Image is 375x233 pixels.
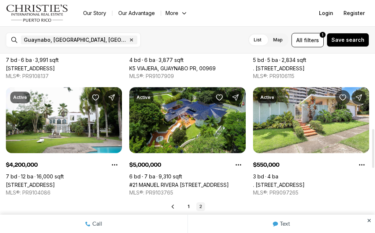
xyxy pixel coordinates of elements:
button: Save Property: . GENOVA ST #G-10 [335,90,350,105]
nav: Pagination [185,202,205,211]
a: . CLL ROMA ST #D10, GUAYNABO PR, 00966 [253,65,305,71]
a: #21 MANUEL RIVERA FERRER ST., GUAYNABO PR, 00968 [129,182,229,188]
button: Login [315,6,338,21]
p: Active [13,95,27,100]
span: Guaynabo, [GEOGRAPHIC_DATA], [GEOGRAPHIC_DATA] [24,37,127,43]
span: All [296,36,302,44]
button: Property options [231,158,246,172]
label: List [248,33,267,47]
button: Share Property [104,90,119,105]
a: 5 CALLE CEREZO, GUAYNABO PR, 00968 [6,182,55,188]
button: Register [339,6,369,21]
span: Register [344,10,365,16]
button: Share Property [352,90,366,105]
button: Allfilters1 [292,33,324,47]
button: Share Property [228,90,243,105]
button: Save Property: #21 MANUEL RIVERA FERRER ST. [212,90,227,105]
p: Active [137,95,151,100]
a: K5 VIAJERA, GUAYNABO PR, 00969 [129,65,216,71]
a: Our Story [77,8,112,18]
button: Property options [354,158,369,172]
img: logo [6,4,68,22]
a: 1 [185,202,193,211]
button: Save Property: 5 CALLE CEREZO [88,90,103,105]
a: 2 [196,202,205,211]
p: Active [260,95,274,100]
button: Save search [327,33,369,47]
button: Property options [107,158,122,172]
a: 30 H ST., GUAYNABO PR, 00966 [6,65,55,71]
span: Login [319,10,333,16]
label: Map [267,33,289,47]
button: More [161,8,192,18]
a: . GENOVA ST #G-10, GUAYNABO PR, 00966 [253,182,305,188]
span: filters [304,36,319,44]
span: 1 [322,32,323,38]
span: Save search [331,37,364,43]
a: Our Advantage [112,8,161,18]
